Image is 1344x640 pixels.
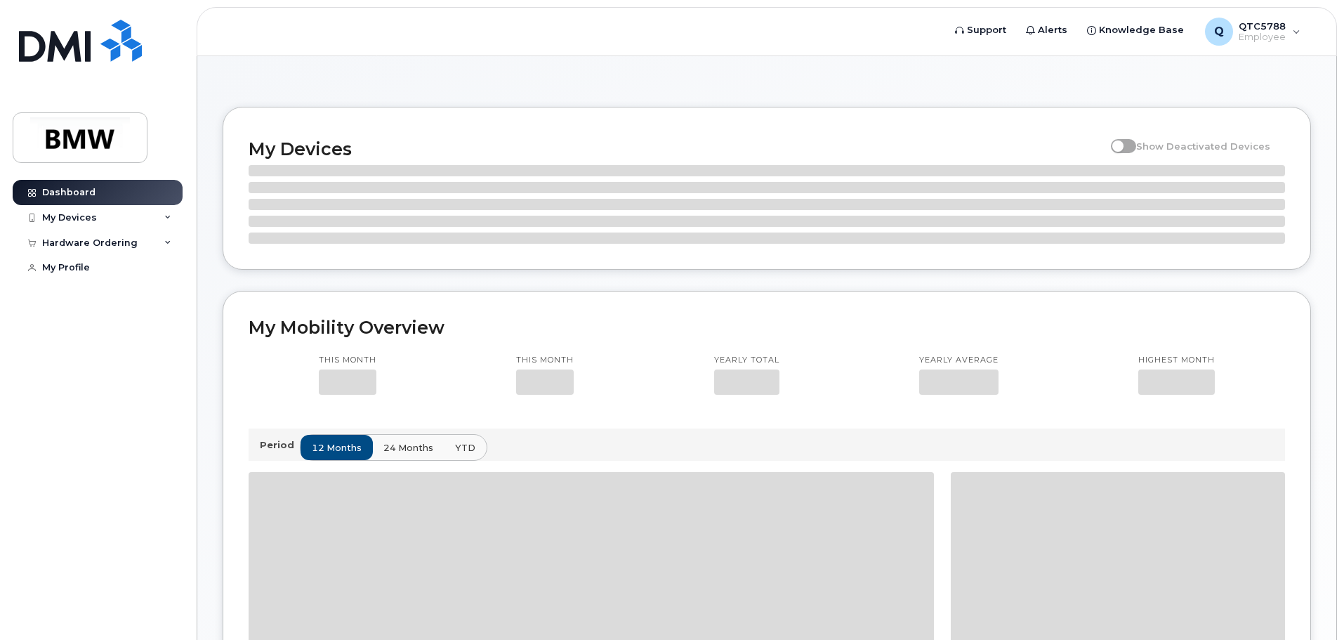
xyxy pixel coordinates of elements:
p: This month [516,355,574,366]
input: Show Deactivated Devices [1111,133,1122,144]
span: 24 months [383,441,433,455]
p: Yearly total [714,355,779,366]
h2: My Devices [249,138,1104,159]
p: Yearly average [919,355,999,366]
span: YTD [455,441,475,455]
p: Highest month [1138,355,1215,366]
span: Show Deactivated Devices [1136,141,1270,152]
p: This month [319,355,376,366]
p: Period [260,438,300,452]
h2: My Mobility Overview [249,317,1285,338]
